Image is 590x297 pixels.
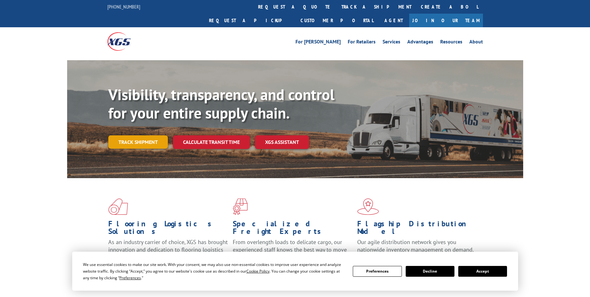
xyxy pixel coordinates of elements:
span: Preferences [119,275,141,281]
img: xgs-icon-focused-on-flooring-red [233,198,248,215]
a: Services [383,39,400,46]
h1: Flagship Distribution Model [357,220,477,238]
img: xgs-icon-flagship-distribution-model-red [357,198,379,215]
span: As an industry carrier of choice, XGS has brought innovation and dedication to flooring logistics... [108,238,228,261]
button: Accept [458,266,507,277]
div: Cookie Consent Prompt [72,252,518,291]
a: For Retailers [348,39,376,46]
a: Request a pickup [204,14,296,27]
a: Calculate transit time [173,135,250,149]
p: From overlength loads to delicate cargo, our experienced staff knows the best way to move your fr... [233,238,352,267]
span: Cookie Policy [246,268,270,274]
a: [PHONE_NUMBER] [107,3,140,10]
h1: Flooring Logistics Solutions [108,220,228,238]
a: Join Our Team [409,14,483,27]
h1: Specialized Freight Experts [233,220,352,238]
a: For [PERSON_NAME] [295,39,341,46]
div: We use essential cookies to make our site work. With your consent, we may also use non-essential ... [83,261,345,281]
b: Visibility, transparency, and control for your entire supply chain. [108,85,334,123]
button: Preferences [353,266,402,277]
a: XGS ASSISTANT [255,135,309,149]
a: Advantages [407,39,433,46]
img: xgs-icon-total-supply-chain-intelligence-red [108,198,128,215]
a: Resources [440,39,462,46]
button: Decline [406,266,454,277]
a: About [469,39,483,46]
a: Agent [378,14,409,27]
span: Our agile distribution network gives you nationwide inventory management on demand. [357,238,474,253]
a: Customer Portal [296,14,378,27]
a: Track shipment [108,135,168,149]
